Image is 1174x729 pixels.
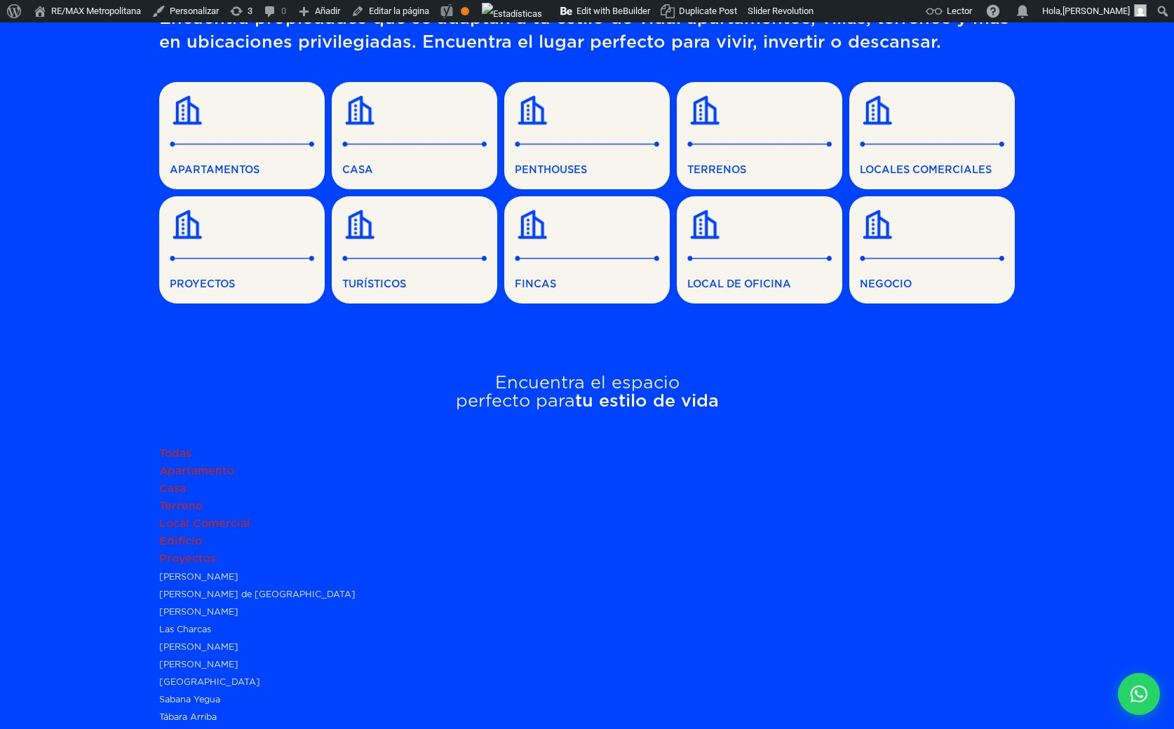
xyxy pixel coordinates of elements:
span: LOCAL DE OFICINA [687,275,832,293]
img: Separator Line [687,256,832,261]
img: Separator Line [860,142,1004,147]
img: Building Icon [170,93,205,128]
img: Building Icon [342,93,377,128]
a: Proyectos [159,552,216,565]
a: Local Comercial [159,517,250,530]
img: Visitas de 48 horas. Haz clic para ver más estadísticas del sitio. [482,3,542,25]
span: PROYECTOS [170,275,314,293]
a: Apartamento [159,465,234,477]
a: [GEOGRAPHIC_DATA] [159,676,260,687]
img: Separator Line [342,142,487,147]
span: [PERSON_NAME] [1062,6,1130,16]
img: Separator Line [687,142,832,147]
a: [PERSON_NAME] de [GEOGRAPHIC_DATA] [159,589,356,599]
a: LOCALES COMERCIALES [849,82,1015,189]
a: Terreno [159,500,203,512]
span: tu estilo de vida [575,390,719,411]
img: Building Icon [515,207,550,242]
a: [PERSON_NAME] [159,571,238,582]
span: TERRENOS [687,161,832,179]
a: TURÍSTICOS [332,196,497,304]
img: Separator Line [170,142,314,147]
span: TURÍSTICOS [342,275,487,293]
img: Building Icon [687,93,722,128]
img: Building Icon [342,207,377,242]
a: [PERSON_NAME] [159,659,238,669]
h2: Encuentra el espacio perfecto para [159,374,1015,410]
span: CASA [342,161,487,179]
a: Sabana Yegua [159,694,220,704]
img: Building Icon [687,207,722,242]
img: Building Icon [860,207,895,242]
span: PENTHOUSES [515,161,659,179]
a: FINCAS [504,196,670,304]
a: Casa [159,482,186,495]
img: Building Icon [170,207,205,242]
a: [PERSON_NAME] [159,606,238,617]
span: Slider Revolution [748,6,814,16]
img: Separator Line [515,142,659,147]
img: Separator Line [515,256,659,261]
div: Aceptable [461,7,469,15]
img: Building Icon [515,93,550,128]
a: LOCAL DE OFICINA [677,196,842,304]
span: FINCAS [515,275,659,293]
a: Tábara Arriba [159,711,217,722]
span: LOCALES COMERCIALES [860,161,1004,179]
a: [PERSON_NAME] [159,641,238,652]
span: APARTAMENTOS [170,161,314,179]
a: Edificio [159,535,202,547]
img: Building Icon [860,93,895,128]
a: PROYECTOS [159,196,325,304]
img: Separator Line [860,256,1004,261]
a: TERRENOS [677,82,842,189]
span: NEGOCIO [860,275,1004,293]
a: APARTAMENTOS [159,82,325,189]
a: CASA [332,82,497,189]
a: NEGOCIO [849,196,1015,304]
a: Todas [159,447,191,460]
a: PENTHOUSES [504,82,670,189]
a: Las Charcas [159,624,211,634]
img: Separator Line [342,256,487,261]
img: Separator Line [170,256,314,261]
p: Encuentra propiedades que se adaptan a tu estilo de vida [159,6,1015,54]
